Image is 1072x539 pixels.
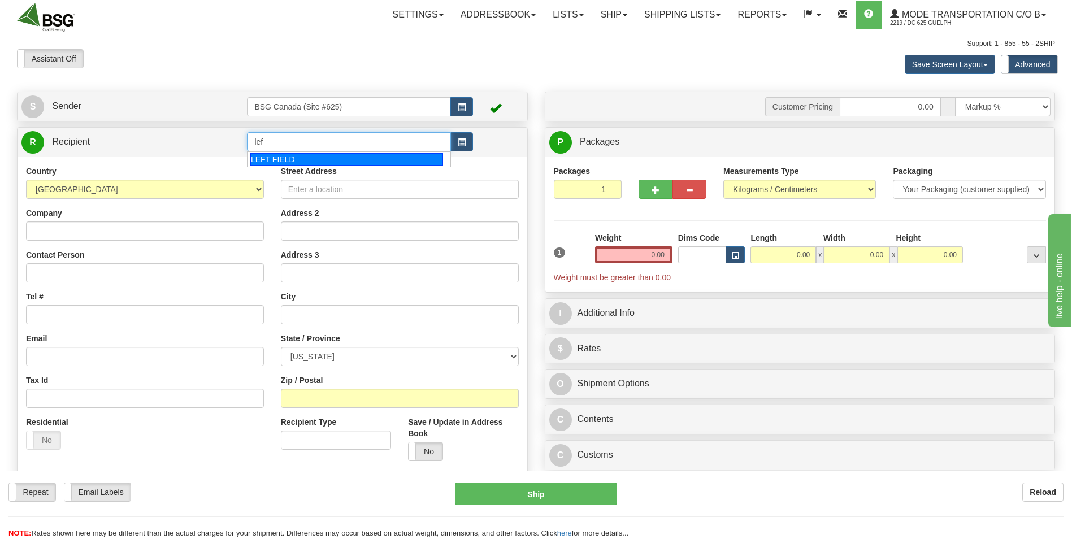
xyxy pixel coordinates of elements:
[281,180,519,199] input: Enter a location
[21,131,222,154] a: R Recipient
[27,431,60,449] label: No
[26,291,44,302] label: Tel #
[26,375,48,386] label: Tax Id
[750,232,777,244] label: Length
[889,246,897,263] span: x
[882,1,1054,29] a: Mode Transportation c/o B 2219 / DC 625 Guelph
[1001,55,1057,73] label: Advanced
[549,302,572,325] span: I
[281,291,296,302] label: City
[247,97,450,116] input: Sender Id
[18,50,83,68] label: Assistant Off
[595,232,621,244] label: Weight
[544,1,592,29] a: Lists
[549,444,1051,467] a: CCustoms
[823,232,845,244] label: Width
[21,95,247,118] a: S Sender
[899,10,1040,19] span: Mode Transportation c/o B
[250,153,443,166] div: LEFT FIELD
[17,3,75,32] img: logo2219.jpg
[549,337,572,360] span: $
[549,373,572,395] span: O
[554,166,591,177] label: Packages
[1022,483,1064,502] button: Reload
[52,101,81,111] span: Sender
[281,249,319,260] label: Address 3
[281,207,319,219] label: Address 2
[816,246,824,263] span: x
[452,1,545,29] a: Addressbook
[1046,212,1071,327] iframe: chat widget
[549,444,572,467] span: C
[636,1,729,29] a: Shipping lists
[557,529,572,537] a: here
[890,18,975,29] span: 2219 / DC 625 Guelph
[408,416,518,439] label: Save / Update in Address Book
[893,166,932,177] label: Packaging
[8,529,31,537] span: NOTE:
[8,7,105,20] div: live help - online
[26,166,57,177] label: Country
[729,1,795,29] a: Reports
[580,137,619,146] span: Packages
[21,95,44,118] span: S
[409,442,442,460] label: No
[17,39,1055,49] div: Support: 1 - 855 - 55 - 2SHIP
[554,273,671,282] span: Weight must be greater than 0.00
[26,416,68,428] label: Residential
[281,416,337,428] label: Recipient Type
[549,408,572,431] span: C
[52,137,90,146] span: Recipient
[9,483,55,501] label: Repeat
[678,232,719,244] label: Dims Code
[549,131,572,154] span: P
[896,232,921,244] label: Height
[281,333,340,344] label: State / Province
[26,207,62,219] label: Company
[549,302,1051,325] a: IAdditional Info
[723,166,799,177] label: Measurements Type
[549,131,1051,154] a: P Packages
[384,1,452,29] a: Settings
[554,247,566,258] span: 1
[549,372,1051,395] a: OShipment Options
[26,333,47,344] label: Email
[549,337,1051,360] a: $Rates
[592,1,636,29] a: Ship
[765,97,840,116] span: Customer Pricing
[21,131,44,154] span: R
[549,408,1051,431] a: CContents
[1027,246,1046,263] div: ...
[455,483,617,505] button: Ship
[1030,488,1056,497] b: Reload
[905,55,995,74] button: Save Screen Layout
[281,375,323,386] label: Zip / Postal
[26,249,84,260] label: Contact Person
[281,166,337,177] label: Street Address
[247,132,450,151] input: Recipient Id
[64,483,131,501] label: Email Labels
